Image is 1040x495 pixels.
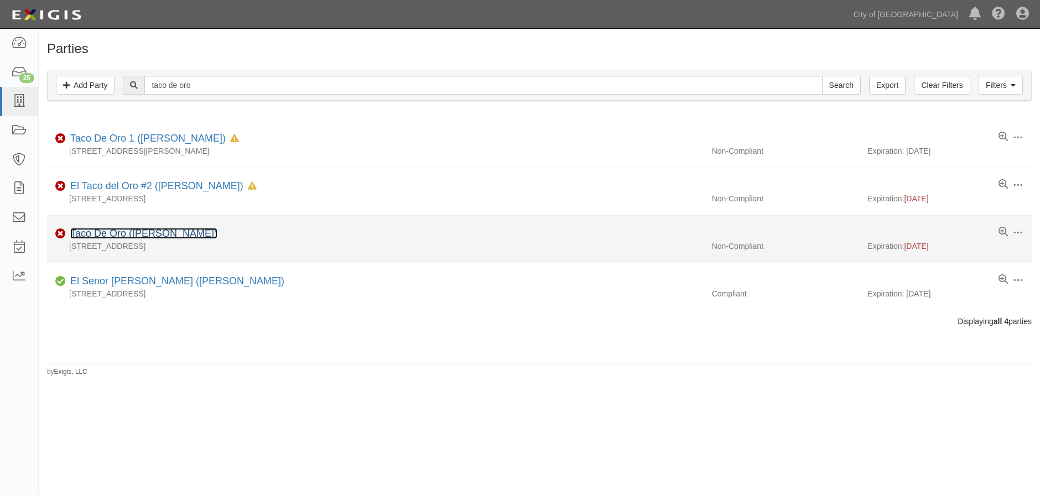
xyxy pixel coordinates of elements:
div: Expiration: [DATE] [867,145,1032,157]
a: Exigis, LLC [54,368,87,376]
div: [STREET_ADDRESS] [47,241,704,252]
span: [DATE] [904,194,928,203]
i: In Default since 10/16/2024 [248,183,257,190]
span: [DATE] [904,242,928,251]
div: El Senor Del Monte (Aldo Quintero Tafoya) [66,274,284,289]
i: Non-Compliant [55,230,66,238]
i: Non-Compliant [55,183,66,190]
a: View results summary [999,274,1008,285]
a: Taco De Oro 1 ([PERSON_NAME]) [70,133,226,144]
a: Clear Filters [914,76,970,95]
div: Expiration: [867,193,1032,204]
a: Export [869,76,906,95]
div: Non-Compliant [704,193,868,204]
img: logo-5460c22ac91f19d4615b14bd174203de0afe785f0fc80cf4dbbc73dc1793850b.png [8,5,85,25]
h1: Parties [47,41,1032,56]
a: Add Party [56,76,115,95]
b: all 4 [994,317,1008,326]
div: Expiration: [867,241,1032,252]
a: Taco De Oro ([PERSON_NAME]) [70,228,217,239]
div: [STREET_ADDRESS] [47,193,704,204]
input: Search [822,76,861,95]
a: View results summary [999,179,1008,190]
div: Taco De Oro (Jesus Paredes-Morales) [66,227,217,241]
div: [STREET_ADDRESS][PERSON_NAME] [47,145,704,157]
i: Compliant [55,278,66,285]
a: El Taco del Oro #2 ([PERSON_NAME]) [70,180,243,191]
div: Displaying parties [39,316,1040,327]
a: View results summary [999,132,1008,143]
a: City of [GEOGRAPHIC_DATA] [848,3,964,25]
div: 25 [19,73,34,83]
div: El Taco del Oro #2 (Raul Montes) [66,179,257,194]
i: Help Center - Complianz [992,8,1005,21]
div: Taco De Oro 1 (Pedro Morales) [66,132,239,146]
a: View results summary [999,227,1008,238]
div: Non-Compliant [704,241,868,252]
div: Compliant [704,288,868,299]
div: Expiration: [DATE] [867,288,1032,299]
a: Filters [979,76,1023,95]
div: [STREET_ADDRESS] [47,288,704,299]
small: by [47,367,87,377]
i: In Default since 05/04/2025 [230,135,239,143]
i: Non-Compliant [55,135,66,143]
input: Search [144,76,822,95]
a: El Senor [PERSON_NAME] ([PERSON_NAME]) [70,275,284,286]
div: Non-Compliant [704,145,868,157]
